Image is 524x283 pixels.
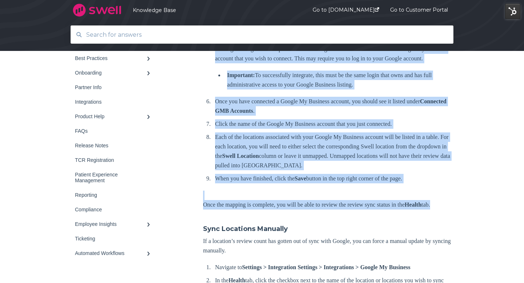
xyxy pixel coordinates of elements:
a: TCR Registration [71,153,158,167]
div: Product Help [75,113,146,119]
div: FAQs [75,128,146,134]
a: Release Notes [71,138,158,153]
li: Navigate to [212,263,453,272]
strong: Save [295,175,306,182]
div: Reporting [75,192,146,198]
li: A Google dialog box will open. Select the Google account associated with the Google My Business a... [212,44,453,89]
p: Once the mapping is complete, you will be able to review the review sync status in the tab. [203,200,453,210]
a: Integrations [71,95,158,109]
div: Compliance [75,207,146,212]
li: Click the name of the Google My Business account that you just connected. [212,119,453,129]
div: Release Notes [75,143,146,148]
img: company logo [71,1,123,19]
div: Partner Info [75,84,146,90]
div: Integrations [75,99,146,105]
a: Patient Experience Management [71,167,158,188]
a: Ticketing [71,231,158,246]
li: To successfully integrate, this must be the same login that owns and has full administrative acce... [224,71,453,89]
a: Product Help [71,109,158,124]
strong: Settings > Integration Settings > Integrations > Google My Business [242,264,410,270]
a: FAQs [71,124,158,138]
li: When you have finished, click the button in the top right corner of the page. [212,174,453,183]
li: Each of the locations associated with your Google My Business account will be listed in a table. ... [212,132,453,170]
strong: Swell Location [222,153,259,159]
a: Best Practices [71,51,158,65]
p: If a location’s review count has gotten out of sync with Google, you can force a manual update by... [203,236,453,255]
a: Reporting [71,188,158,202]
div: Best Practices [75,55,146,61]
div: Onboarding [75,70,146,76]
div: Patient Experience Management [75,172,146,183]
div: Automated Workflows [75,250,146,256]
input: Search for answers [82,27,442,43]
strong: Health [405,202,421,208]
a: Knowledge Base [133,7,291,13]
div: TCR Registration [75,157,146,163]
a: Onboarding [71,65,158,80]
a: Compliance [71,202,158,217]
a: Employee Insights [71,217,158,231]
h4: Sync Locations Manually [203,224,453,234]
li: Once you have connected a Google My Business account, you should see it listed under . [212,97,453,116]
a: Partner Info [71,80,158,95]
a: Automated Workflows [71,246,158,260]
div: Employee Insights [75,221,146,227]
div: Ticketing [75,236,146,242]
strong: Connected GMB Accounts [215,98,446,114]
img: HubSpot Tools Menu Toggle [505,4,520,19]
strong: Important: [227,72,255,78]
